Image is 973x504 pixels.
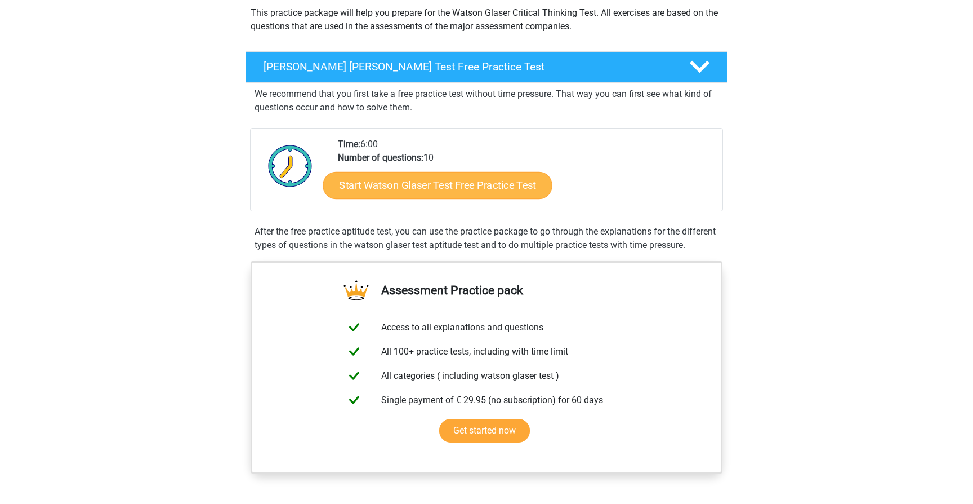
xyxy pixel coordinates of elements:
[250,225,723,252] div: After the free practice aptitude test, you can use the practice package to go through the explana...
[439,419,530,443] a: Get started now
[262,138,319,194] img: Clock
[338,152,423,163] b: Number of questions:
[329,138,722,211] div: 6:00 10
[264,60,671,73] h4: [PERSON_NAME] [PERSON_NAME] Test Free Practice Test
[338,139,360,149] b: Time:
[241,51,732,83] a: [PERSON_NAME] [PERSON_NAME] Test Free Practice Test
[255,87,718,114] p: We recommend that you first take a free practice test without time pressure. That way you can fir...
[323,172,552,199] a: Start Watson Glaser Test Free Practice Test
[251,6,722,33] p: This practice package will help you prepare for the Watson Glaser Critical Thinking Test. All exe...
